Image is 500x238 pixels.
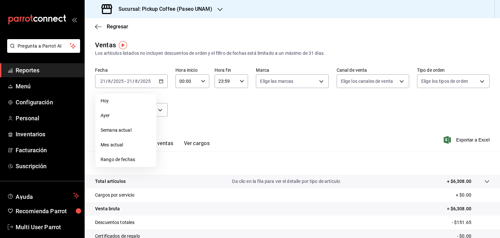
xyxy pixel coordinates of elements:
p: = $6,308.00 [447,205,490,212]
p: Resumen [95,159,490,167]
span: Personal [16,114,79,123]
span: Elige los tipos de orden [421,78,468,84]
span: Reportes [16,66,79,75]
button: Ver cargos [184,140,210,151]
span: Elige las marcas [260,78,293,84]
span: Configuración [16,98,79,107]
span: Ayuda [16,192,71,200]
span: / [132,79,134,84]
button: Exportar a Excel [445,136,490,144]
span: / [106,79,108,84]
input: -- [108,79,111,84]
span: Ayer [101,112,151,119]
p: + $6,308.00 [447,178,471,185]
p: Total artículos [95,178,126,185]
div: navigation tabs [105,140,210,151]
h3: Sucursal: Pickup Coffee (Paseo UNAM) [113,5,212,13]
input: ---- [140,79,151,84]
span: Pregunta a Parrot AI [18,43,70,50]
span: Hoy [101,97,151,104]
p: Venta bruta [95,205,120,212]
div: Ventas [95,40,116,50]
div: Los artículos listados no incluyen descuentos de orden y el filtro de fechas está limitado a un m... [95,50,490,57]
label: Fecha [95,68,168,72]
span: Recomienda Parrot [16,207,79,216]
span: Elige los canales de venta [341,78,393,84]
span: Facturación [16,146,79,155]
span: / [138,79,140,84]
span: Rango de fechas [101,156,151,163]
p: Cargos por servicio [95,192,135,199]
label: Canal de venta [337,68,409,72]
input: -- [100,79,106,84]
button: Ver ventas [148,140,174,151]
label: Marca [256,68,328,72]
span: Suscripción [16,162,79,171]
button: Regresar [95,23,128,30]
button: Pregunta a Parrot AI [7,39,80,53]
span: Menú [16,82,79,91]
span: / [111,79,113,84]
input: ---- [113,79,124,84]
p: - $151.65 [452,219,490,226]
label: Tipo de orden [417,68,490,72]
span: Multi User Parrot [16,223,79,231]
button: open_drawer_menu [72,17,77,22]
input: -- [127,79,132,84]
span: Inventarios [16,130,79,139]
label: Hora fin [215,68,248,72]
p: Da clic en la fila para ver el detalle por tipo de artículo [232,178,340,185]
input: -- [135,79,138,84]
a: Pregunta a Parrot AI [5,47,80,54]
span: Regresar [107,23,128,30]
p: Descuentos totales [95,219,134,226]
span: Semana actual [101,127,151,134]
span: - [125,79,126,84]
span: Mes actual [101,141,151,148]
p: + $0.00 [456,192,490,199]
img: Tooltip marker [119,41,127,49]
label: Hora inicio [175,68,209,72]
